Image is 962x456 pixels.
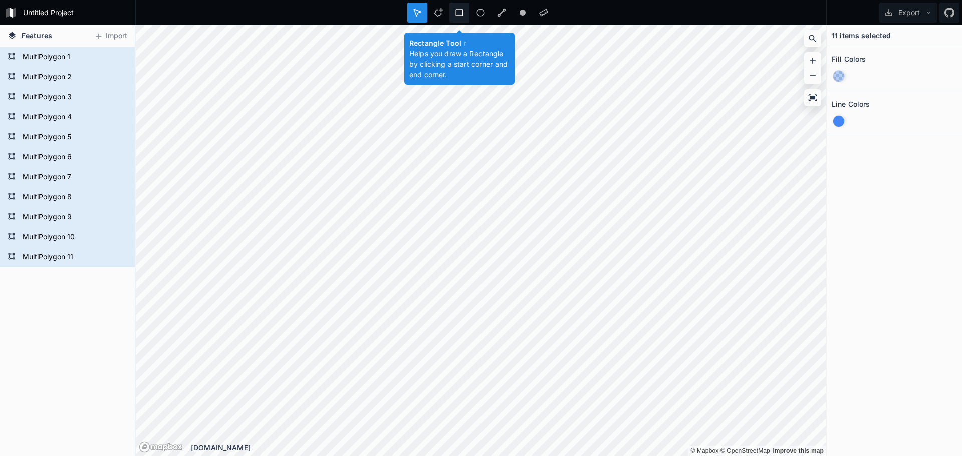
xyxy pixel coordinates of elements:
a: OpenStreetMap [720,447,770,454]
button: Import [89,28,132,44]
h2: Line Colors [832,96,870,112]
span: Features [22,30,52,41]
h4: Rectangle Tool [409,38,510,48]
a: Mapbox [690,447,718,454]
h4: 11 items selected [832,30,891,41]
p: Helps you draw a Rectangle by clicking a start corner and end corner. [409,48,510,80]
button: Export [879,3,937,23]
a: Mapbox logo [139,441,183,453]
h2: Fill Colors [832,51,866,67]
div: [DOMAIN_NAME] [191,442,826,453]
span: r [464,39,466,47]
a: Map feedback [773,447,824,454]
